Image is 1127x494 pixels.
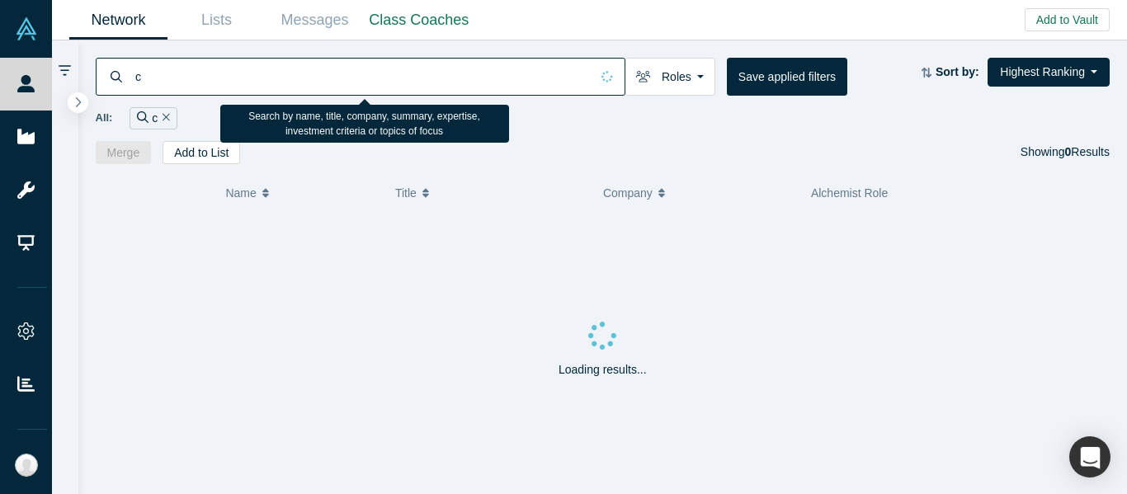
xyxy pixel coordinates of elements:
[395,176,586,210] button: Title
[96,110,113,126] span: All:
[603,176,653,210] span: Company
[96,141,152,164] button: Merge
[625,58,715,96] button: Roles
[266,1,364,40] a: Messages
[225,176,256,210] span: Name
[225,176,378,210] button: Name
[163,141,240,164] button: Add to List
[1025,8,1110,31] button: Add to Vault
[559,361,647,379] p: Loading results...
[15,17,38,40] img: Alchemist Vault Logo
[603,176,794,210] button: Company
[158,109,170,128] button: Remove Filter
[15,454,38,477] img: Michelle Ann Chua's Account
[1065,145,1110,158] span: Results
[936,65,979,78] strong: Sort by:
[364,1,474,40] a: Class Coaches
[69,1,167,40] a: Network
[395,176,417,210] span: Title
[167,1,266,40] a: Lists
[811,186,888,200] span: Alchemist Role
[988,58,1110,87] button: Highest Ranking
[1021,141,1110,164] div: Showing
[130,107,177,129] div: c
[134,57,590,96] input: Search by name, title, company, summary, expertise, investment criteria or topics of focus
[727,58,847,96] button: Save applied filters
[1065,145,1072,158] strong: 0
